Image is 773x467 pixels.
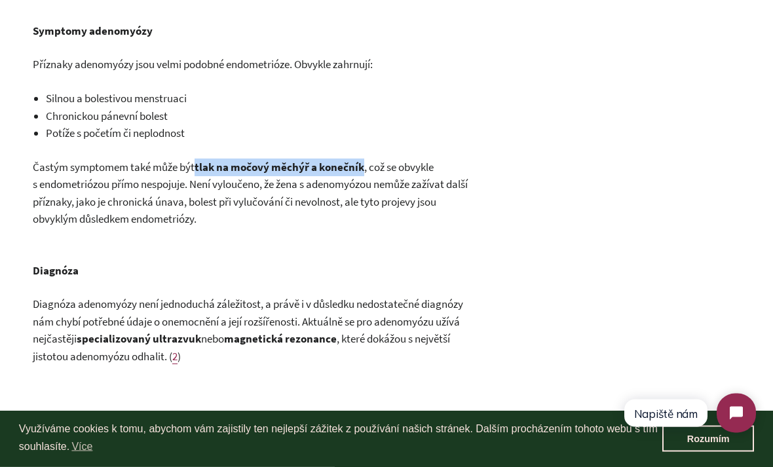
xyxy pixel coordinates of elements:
[19,421,662,457] span: Využíváme cookies k tomu, abychom vám zajistily ten nejlepší zážitek z používání našich stránek. ...
[33,160,195,175] span: Častým symptomem také může být
[69,437,94,457] a: learn more about cookies
[172,350,178,365] a: 2
[612,383,767,444] iframe: Tidio Chat
[33,332,450,364] span: , které dokážou s největší jistotou adenomyózu odhalit. (
[224,332,337,346] b: magnetická rezonance
[172,350,178,364] span: 2
[33,58,373,72] span: Příznaky adenomyózy jsou velmi podobné endometrióze. Obvykle zahrnují:
[46,126,185,141] span: Potíže s početím či neplodnost
[46,92,187,106] span: Silnou a bolestivou menstruaci
[46,109,168,124] span: Chronickou pánevní bolest
[195,160,364,175] b: tlak na močový měchýř a konečník
[201,332,224,346] span: nebo
[178,350,181,364] span: )
[33,264,79,278] b: Diagnóza
[33,24,153,39] b: Symptomy adenomyózy
[77,332,201,346] b: specializovaný ultrazvuk
[33,297,463,346] span: Diagnóza adenomyózy není jednoduchá záležitost, a právě i v důsledku nedostatečné diagnózy nám ch...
